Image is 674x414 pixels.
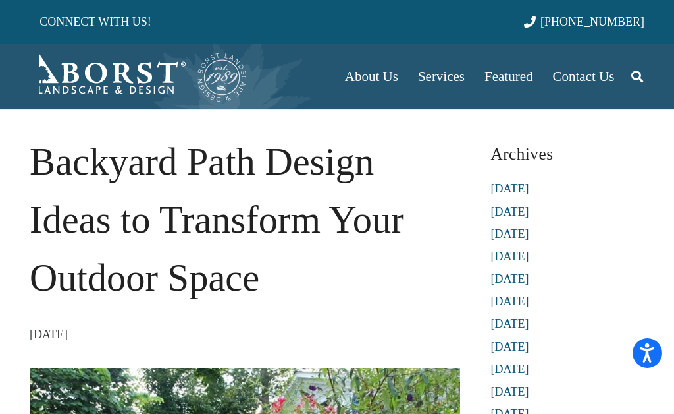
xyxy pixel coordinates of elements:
a: Borst-Logo [30,50,248,103]
span: Featured [484,69,532,84]
a: [DATE] [490,205,529,218]
span: About Us [345,69,398,84]
span: Services [418,69,465,84]
a: [DATE] [490,250,529,263]
a: Featured [475,44,542,109]
a: Contact Us [543,44,625,109]
a: [DATE] [490,317,529,330]
h3: Archives [490,139,644,169]
a: [DATE] [490,272,529,285]
a: [DATE] [490,363,529,376]
span: [PHONE_NUMBER] [540,15,644,28]
a: Search [624,60,650,93]
a: [DATE] [490,340,529,353]
a: [DATE] [490,295,529,308]
h1: Backyard Path Design Ideas to Transform Your Outdoor Space [30,133,460,307]
a: [DATE] [490,182,529,195]
a: Services [408,44,475,109]
time: 30 August 2025 at 11:08:23 America/New_York [30,324,68,344]
span: Contact Us [553,69,615,84]
a: [PHONE_NUMBER] [524,15,644,28]
a: CONNECT WITH US! [30,6,160,38]
a: [DATE] [490,227,529,241]
a: About Us [335,44,408,109]
a: [DATE] [490,385,529,398]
